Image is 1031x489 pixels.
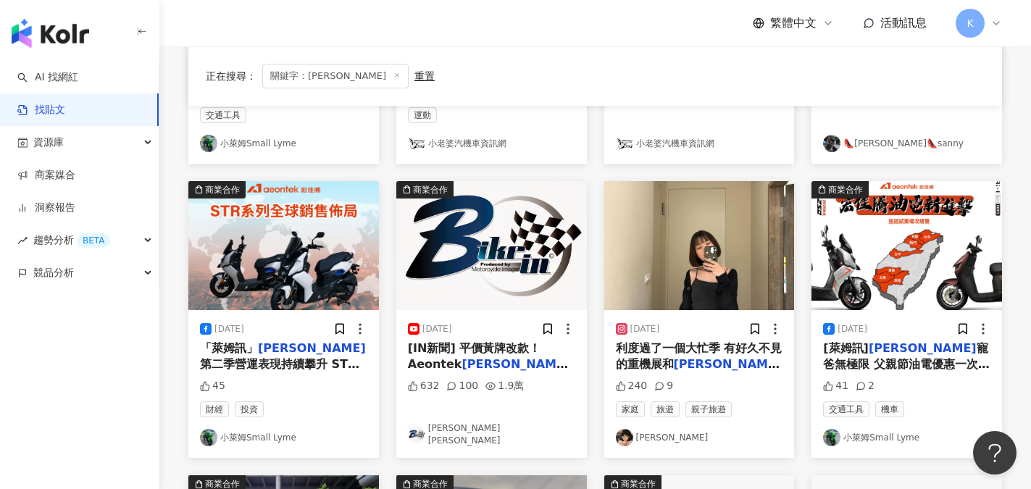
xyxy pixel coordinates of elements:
img: KOL Avatar [200,429,217,446]
div: [DATE] [422,323,452,335]
img: KOL Avatar [823,135,840,152]
div: 100 [446,379,478,393]
a: 洞察報告 [17,201,75,215]
div: 240 [616,379,648,393]
img: post-image [811,181,1002,310]
div: 2 [856,379,875,393]
span: [IN新聞] 平價黃牌改款！Aeontek [408,341,541,371]
img: post-image [396,181,587,310]
img: logo [12,19,89,48]
mark: [PERSON_NAME] [674,357,782,371]
span: 投資 [235,401,264,417]
div: 1.9萬 [485,379,524,393]
span: 財經 [200,401,229,417]
a: KOL Avatar[PERSON_NAME] [616,429,783,446]
a: KOL Avatar小萊姆Small Lyme [200,135,367,152]
div: 9 [654,379,673,393]
span: 家庭 [616,401,645,417]
mark: [PERSON_NAME] [462,357,570,371]
span: 繁體中文 [770,15,817,31]
a: searchAI 找網紅 [17,70,78,85]
img: KOL Avatar [823,429,840,446]
button: 商業合作 [396,181,587,310]
span: 運動 [408,107,437,123]
iframe: Help Scout Beacon - Open [973,431,1017,475]
button: 商業合作 [188,181,379,310]
a: KOL Avatar👠[PERSON_NAME]👠sanny [823,135,990,152]
div: 45 [200,379,225,393]
span: 資源庫 [33,126,64,159]
mark: [PERSON_NAME] [869,341,977,355]
img: KOL Avatar [616,429,633,446]
div: 商業合作 [413,183,448,197]
img: KOL Avatar [616,135,633,152]
img: KOL Avatar [200,135,217,152]
div: 632 [408,379,440,393]
span: rise [17,235,28,246]
a: 找貼文 [17,103,65,117]
span: K [967,15,973,31]
div: 重置 [414,70,435,82]
span: 機車 [875,401,904,417]
div: 商業合作 [205,183,240,197]
a: KOL Avatar小萊姆Small Lyme [200,429,367,446]
mark: [PERSON_NAME] [258,341,366,355]
span: 第二季營運表現持續攀升 STR系列啟動全球銷售 北美領航、越南供應鏈助攻全球市場佈局 （[DATE]）- [200,357,362,419]
span: 正在搜尋 ： [206,70,256,82]
img: KOL Avatar [408,426,425,443]
a: KOL Avatar小老婆汽機車資訊網 [616,135,783,152]
a: KOL Avatar小萊姆Small Lyme [823,429,990,446]
div: 商業合作 [828,183,863,197]
div: [DATE] [630,323,660,335]
img: post-image [188,181,379,310]
span: 交通工具 [200,107,246,123]
span: 交通工具 [823,401,869,417]
span: 關鍵字：[PERSON_NAME] [262,64,409,88]
div: BETA [77,233,110,248]
div: 41 [823,379,848,393]
a: KOL Avatar小老婆汽機車資訊網 [408,135,575,152]
span: 旅遊 [651,401,680,417]
div: [DATE] [214,323,244,335]
span: 活動訊息 [880,16,927,30]
button: 商業合作 [811,181,1002,310]
img: KOL Avatar [408,135,425,152]
span: 親子旅遊 [685,401,732,417]
span: 利度過了一個大忙季 有好久不見的重機展和 [616,341,782,371]
img: post-image [604,181,795,310]
div: [DATE] [838,323,867,335]
span: 競品分析 [33,256,74,289]
span: 趨勢分析 [33,224,110,256]
span: 「萊姆訊」 [200,341,258,355]
span: [萊姆訊] [823,341,869,355]
a: 商案媒合 [17,168,75,183]
a: KOL Avatar[PERSON_NAME] [PERSON_NAME] [408,422,575,447]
